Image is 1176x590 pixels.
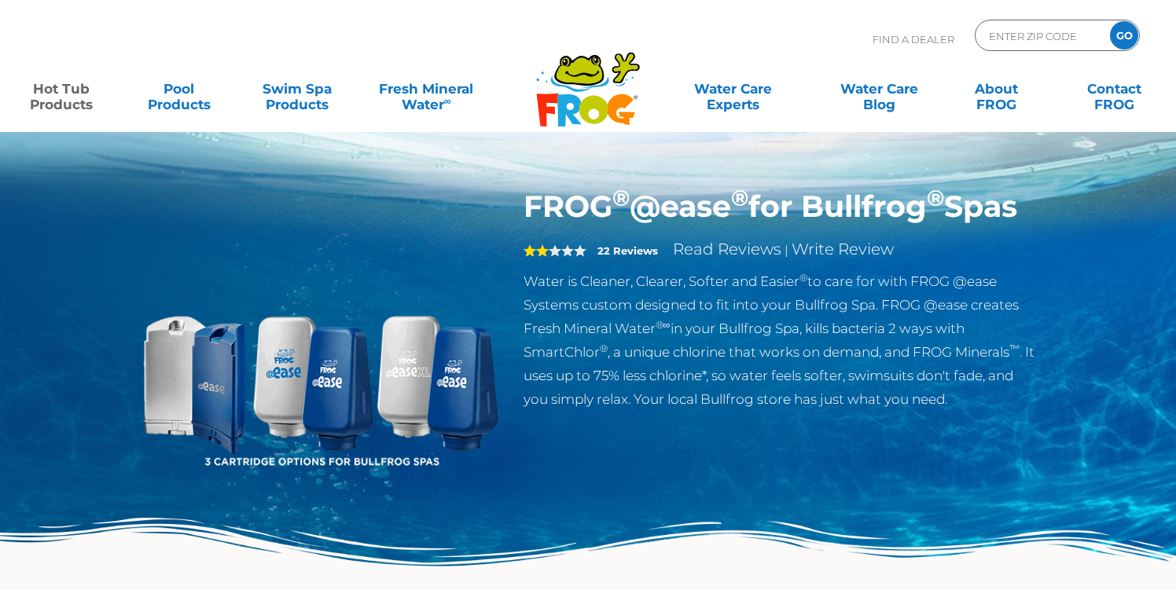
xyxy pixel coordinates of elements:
[673,240,781,258] a: Read Reviews
[597,244,658,257] strong: 22 Reviews
[524,244,549,257] span: 2
[927,184,944,211] sup: ®
[731,184,748,211] sup: ®
[656,319,671,331] sup: ®∞
[252,73,343,104] a: Swim SpaProducts
[527,31,649,127] img: Frog Products Logo
[1110,21,1138,49] input: GO
[1009,343,1020,354] sup: ™
[658,73,807,104] a: Water CareExperts
[1068,73,1159,104] a: ContactFROG
[444,95,451,107] sup: ∞
[16,73,107,104] a: Hot TubProducts
[833,73,924,104] a: Water CareBlog
[134,73,225,104] a: PoolProducts
[792,240,894,258] a: Write Review
[369,73,483,104] a: Fresh MineralWater∞
[612,184,630,211] sup: ®
[799,272,807,284] sup: ®
[524,269,1037,411] p: Water is Cleaner, Clearer, Softer and Easier to care for with FROG @ease Systems custom designed ...
[785,243,788,258] span: |
[600,343,608,354] sup: ®
[951,73,1042,104] a: AboutFROG
[524,189,1037,225] h1: FROG @ease for Bullfrog Spas
[873,20,954,59] p: Find A Dealer
[140,189,500,548] img: bullfrog-product-hero.png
